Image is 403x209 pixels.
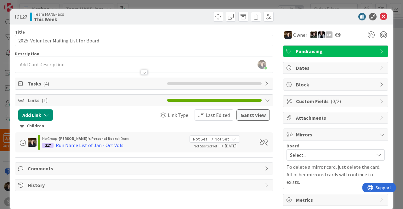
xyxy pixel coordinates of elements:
span: Mirrors [296,131,377,138]
span: Board [287,144,299,148]
b: [PERSON_NAME]'s Personal Board › [59,136,121,141]
span: Tasks [28,80,164,87]
input: type card name here... [15,35,273,46]
span: Team MANE-iacs [34,12,64,17]
span: Not Set [215,136,229,142]
span: History [28,181,262,189]
label: Title [15,29,25,35]
button: Add Link [18,109,53,121]
span: Custom Fields [296,97,377,105]
span: Attachments [296,114,377,122]
span: Last Edited [206,111,230,119]
span: Select... [290,151,371,159]
span: Done [121,136,129,141]
span: Fundraising [296,47,377,55]
div: LB [326,31,332,38]
span: Link Type [168,111,188,119]
div: 217 [42,143,54,148]
span: ( 4 ) [43,80,49,87]
span: Comments [28,165,262,172]
span: Metrics [296,196,377,204]
span: Not Set [193,136,207,142]
span: Block [296,81,377,88]
span: Description [15,51,39,57]
b: This Week [34,17,64,22]
span: ( 0/2 ) [331,98,341,104]
span: Dates [296,64,377,72]
img: EJ [318,31,325,38]
img: AB [310,31,317,38]
span: ( 1 ) [42,97,48,103]
img: KS [284,31,292,39]
span: Support [13,1,29,8]
button: Gantt View [236,109,270,121]
span: Not Started Yet [194,144,217,148]
span: Links [28,96,164,104]
img: 0gh3WeHskahoaj8UhpPxJkcUy4bGxrYS.jpg [258,60,266,69]
div: Children [20,123,268,129]
button: Last Edited [195,109,233,121]
div: Run Name List of Jan - Oct Vols [56,141,123,149]
span: ID [15,13,27,20]
p: To delete a mirror card, just delete the card. All other mirrored cards will continue to exists. [287,163,385,186]
span: Owner [293,31,307,39]
img: KS [28,138,37,147]
span: [DATE] [225,143,253,149]
span: No Group › [42,136,59,141]
b: 127 [20,14,27,20]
